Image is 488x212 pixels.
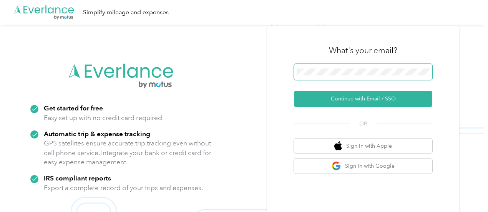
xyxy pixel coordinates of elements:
strong: Automatic trip & expense tracking [44,130,150,138]
img: google logo [332,161,341,171]
button: apple logoSign in with Apple [294,139,432,154]
p: GPS satellites ensure accurate trip tracking even without cell phone service. Integrate your bank... [44,139,212,167]
button: Continue with Email / SSO [294,91,432,107]
p: Export a complete record of your trips and expenses. [44,183,203,193]
strong: IRS compliant reports [44,174,111,182]
span: OR [350,120,377,128]
button: google logoSign in with Google [294,159,432,174]
img: apple logo [334,141,342,151]
div: Simplify mileage and expenses [83,8,169,17]
h3: What's your email? [329,45,397,56]
strong: Get started for free [44,104,103,112]
p: Easy set up with no credit card required [44,113,162,123]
